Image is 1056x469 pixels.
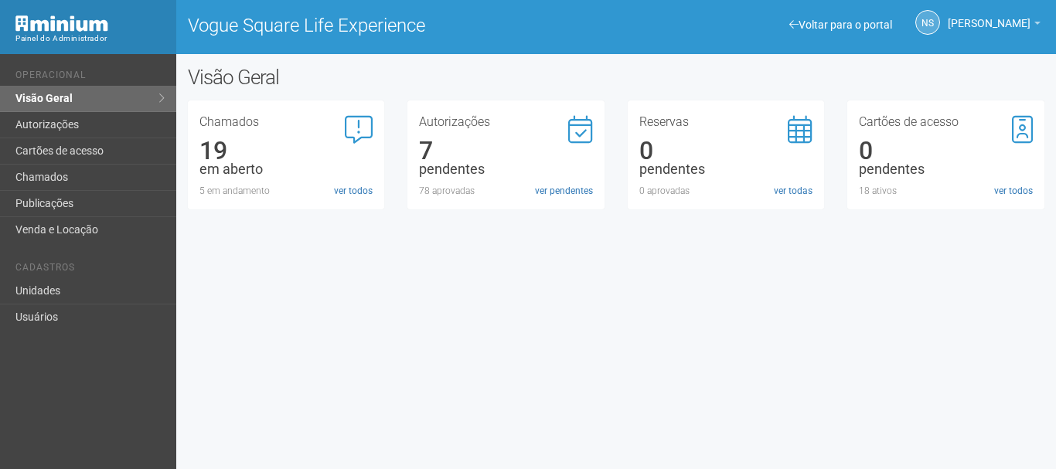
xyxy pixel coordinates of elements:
[639,162,813,176] div: pendentes
[199,184,373,198] div: 5 em andamento
[15,70,165,86] li: Operacional
[199,162,373,176] div: em aberto
[639,184,813,198] div: 0 aprovadas
[188,15,605,36] h1: Vogue Square Life Experience
[15,15,108,32] img: Minium
[789,19,892,31] a: Voltar para o portal
[15,32,165,46] div: Painel do Administrador
[859,162,1033,176] div: pendentes
[334,184,373,198] a: ver todos
[419,184,593,198] div: 78 aprovadas
[419,162,593,176] div: pendentes
[419,144,593,158] div: 7
[199,144,373,158] div: 19
[535,184,593,198] a: ver pendentes
[188,66,531,89] h2: Visão Geral
[639,144,813,158] div: 0
[948,2,1030,29] span: Nicolle Silva
[859,184,1033,198] div: 18 ativos
[639,116,813,128] h3: Reservas
[948,19,1041,32] a: [PERSON_NAME]
[419,116,593,128] h3: Autorizações
[774,184,812,198] a: ver todas
[994,184,1033,198] a: ver todos
[859,116,1033,128] h3: Cartões de acesso
[15,262,165,278] li: Cadastros
[915,10,940,35] a: NS
[859,144,1033,158] div: 0
[199,116,373,128] h3: Chamados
